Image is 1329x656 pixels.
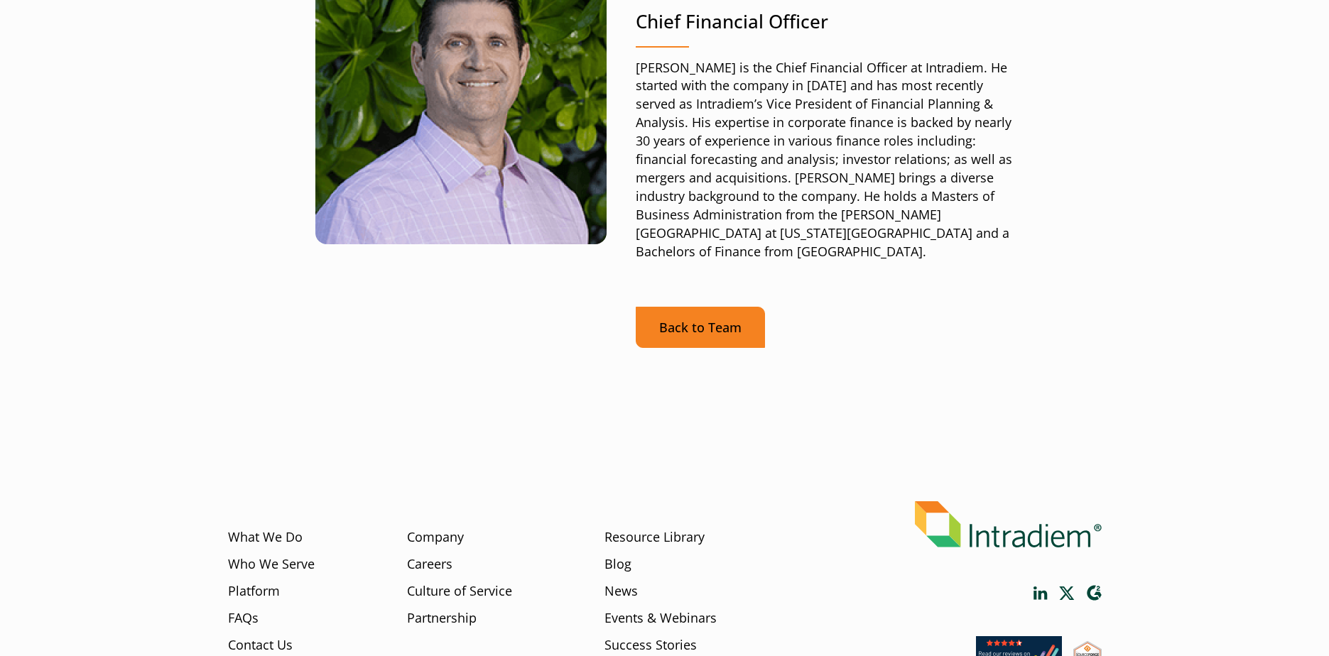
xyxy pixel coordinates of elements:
a: Link opens in a new window [1059,586,1075,600]
a: Contact Us [228,636,293,655]
a: Careers [407,555,452,574]
a: Back to Team [636,307,765,349]
a: Resource Library [604,528,705,547]
a: Link opens in a new window [1034,586,1048,600]
a: News [604,582,638,601]
a: Success Stories [604,636,697,655]
a: Blog [604,555,631,574]
a: Link opens in a new window [1086,585,1102,601]
img: Intradiem [915,501,1102,547]
a: Platform [228,582,280,601]
a: Events & Webinars [604,609,717,628]
a: Who We Serve [228,555,315,574]
a: What We Do [228,528,303,547]
a: FAQs [228,609,259,628]
a: Company [407,528,464,547]
p: [PERSON_NAME] is the Chief Financial Officer at Intradiem. He started with the company in [DATE] ... [636,59,1014,261]
a: Culture of Service [407,582,512,601]
a: Partnership [407,609,477,628]
p: Chief Financial Officer [636,9,1014,35]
